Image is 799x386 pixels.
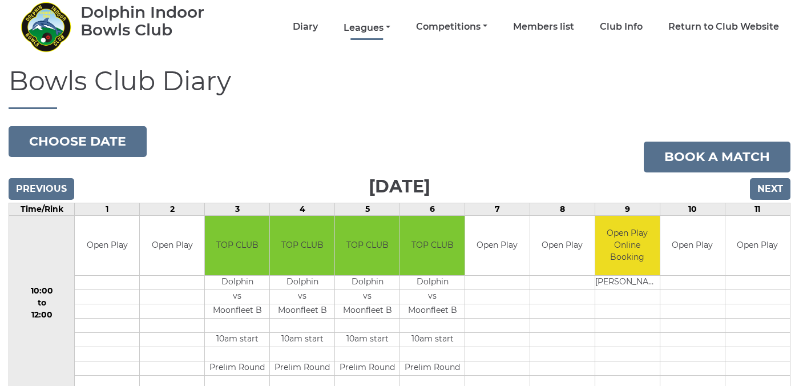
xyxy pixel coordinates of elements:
[205,216,269,276] td: TOP CLUB
[400,304,465,319] td: Moonfleet B
[513,21,574,33] a: Members list
[400,216,465,276] td: TOP CLUB
[9,178,74,200] input: Previous
[205,203,270,215] td: 3
[400,203,465,215] td: 6
[335,304,399,319] td: Moonfleet B
[75,203,140,215] td: 1
[75,216,139,276] td: Open Play
[140,216,204,276] td: Open Play
[205,304,269,319] td: Moonfleet B
[400,333,465,347] td: 10am start
[750,178,790,200] input: Next
[9,67,790,109] h1: Bowls Club Diary
[725,216,790,276] td: Open Play
[660,216,725,276] td: Open Play
[335,276,399,290] td: Dolphin
[293,21,318,33] a: Diary
[270,333,334,347] td: 10am start
[344,22,390,34] a: Leagues
[205,333,269,347] td: 10am start
[335,361,399,376] td: Prelim Round
[660,203,725,215] td: 10
[205,290,269,304] td: vs
[335,216,399,276] td: TOP CLUB
[140,203,205,215] td: 2
[335,290,399,304] td: vs
[9,126,147,157] button: Choose date
[465,203,530,215] td: 7
[270,216,334,276] td: TOP CLUB
[595,203,660,215] td: 9
[530,216,595,276] td: Open Play
[335,333,399,347] td: 10am start
[270,203,335,215] td: 4
[205,276,269,290] td: Dolphin
[595,216,660,276] td: Open Play Online Booking
[270,290,334,304] td: vs
[644,142,790,172] a: Book a match
[530,203,595,215] td: 8
[595,276,660,290] td: [PERSON_NAME]
[270,361,334,376] td: Prelim Round
[465,216,530,276] td: Open Play
[270,276,334,290] td: Dolphin
[335,203,400,215] td: 5
[80,3,237,39] div: Dolphin Indoor Bowls Club
[400,361,465,376] td: Prelim Round
[668,21,779,33] a: Return to Club Website
[20,1,71,53] img: Dolphin Indoor Bowls Club
[205,361,269,376] td: Prelim Round
[725,203,790,215] td: 11
[600,21,643,33] a: Club Info
[400,290,465,304] td: vs
[270,304,334,319] td: Moonfleet B
[416,21,487,33] a: Competitions
[9,203,75,215] td: Time/Rink
[400,276,465,290] td: Dolphin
